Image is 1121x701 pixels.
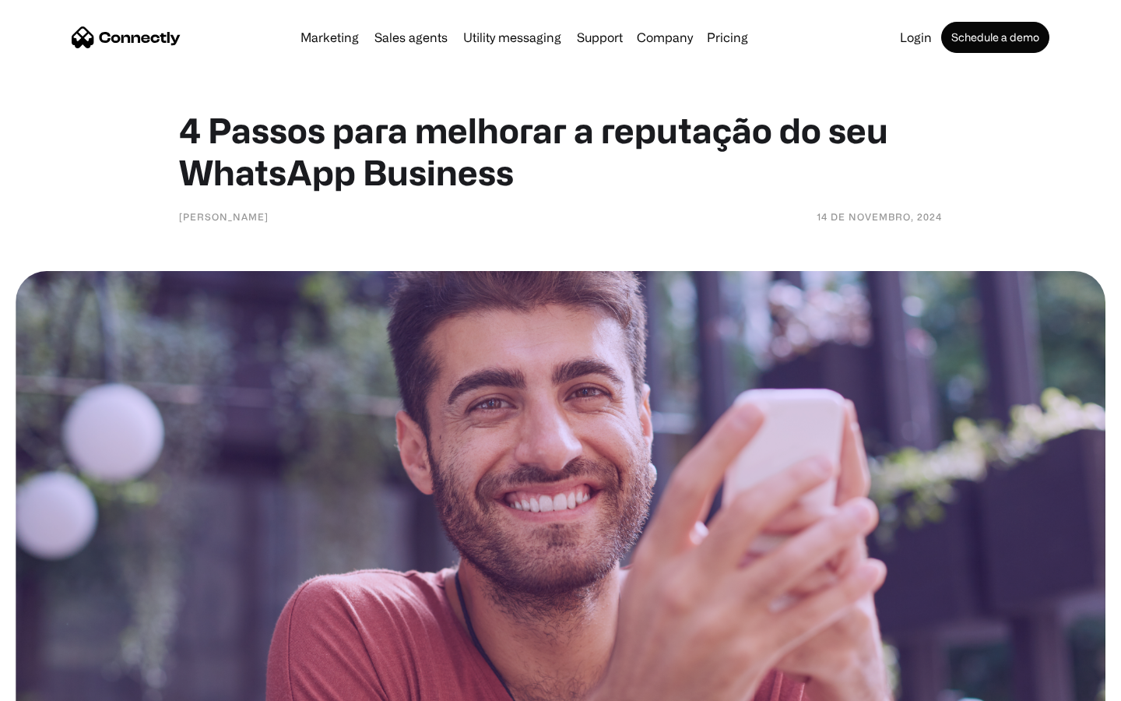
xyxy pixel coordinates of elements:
[368,31,454,44] a: Sales agents
[179,109,942,193] h1: 4 Passos para melhorar a reputação do seu WhatsApp Business
[817,209,942,224] div: 14 de novembro, 2024
[941,22,1049,53] a: Schedule a demo
[179,209,269,224] div: [PERSON_NAME]
[571,31,629,44] a: Support
[31,674,93,696] ul: Language list
[457,31,568,44] a: Utility messaging
[16,674,93,696] aside: Language selected: English
[701,31,754,44] a: Pricing
[637,26,693,48] div: Company
[294,31,365,44] a: Marketing
[894,31,938,44] a: Login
